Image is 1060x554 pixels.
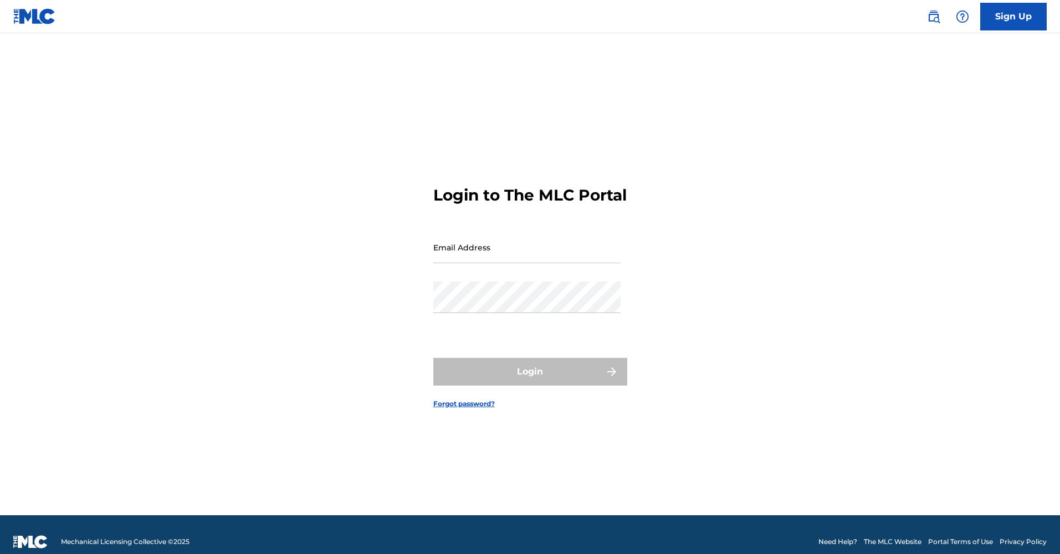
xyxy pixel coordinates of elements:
img: logo [13,535,48,548]
h3: Login to The MLC Portal [433,186,627,205]
div: Help [951,6,974,28]
a: Portal Terms of Use [928,537,993,547]
a: Privacy Policy [1000,537,1047,547]
a: Sign Up [980,3,1047,30]
img: MLC Logo [13,8,56,24]
a: The MLC Website [864,537,921,547]
a: Public Search [923,6,945,28]
a: Need Help? [818,537,857,547]
img: help [956,10,969,23]
a: Forgot password? [433,399,495,409]
img: search [927,10,940,23]
span: Mechanical Licensing Collective © 2025 [61,537,190,547]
